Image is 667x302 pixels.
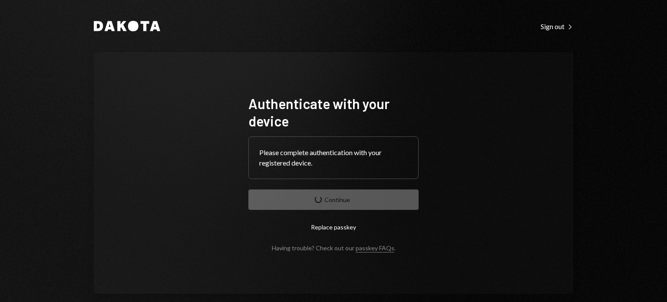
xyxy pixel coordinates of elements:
[541,22,573,31] div: Sign out
[248,95,419,129] h1: Authenticate with your device
[356,244,394,252] a: passkey FAQs
[259,147,408,168] div: Please complete authentication with your registered device.
[541,21,573,31] a: Sign out
[272,244,396,252] div: Having trouble? Check out our .
[248,217,419,237] button: Replace passkey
